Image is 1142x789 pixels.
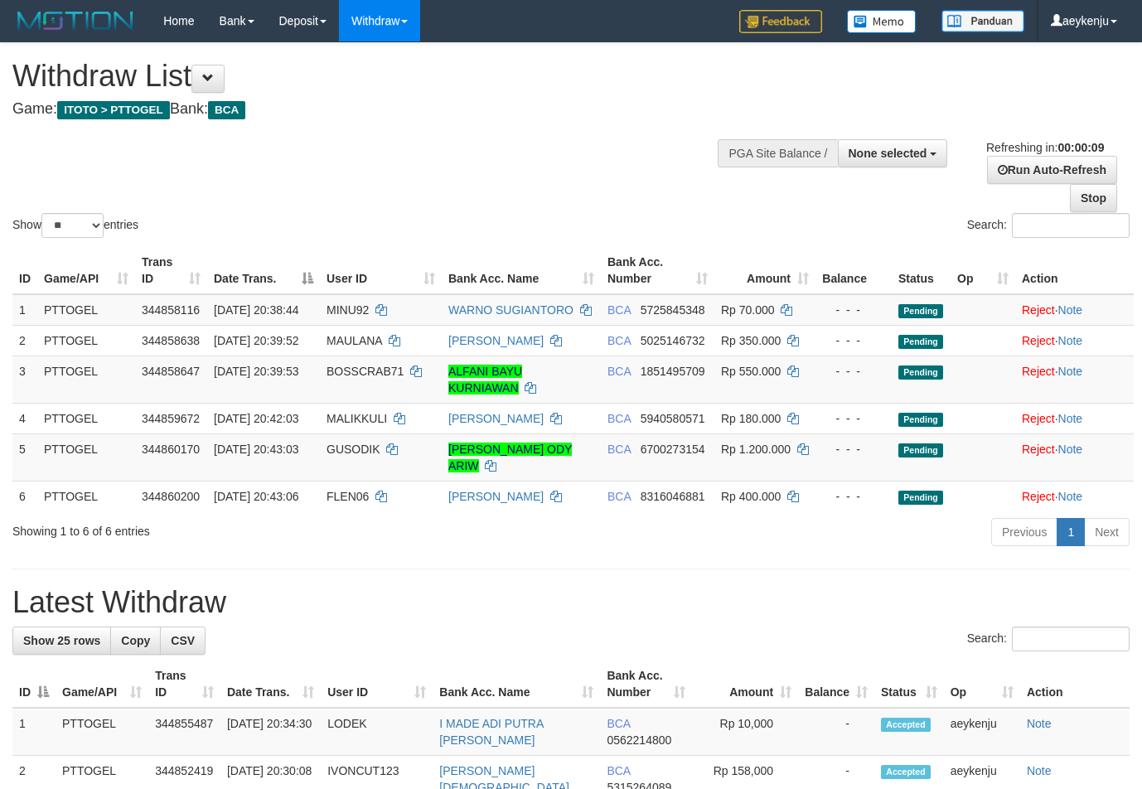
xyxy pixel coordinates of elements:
span: BCA [607,334,631,347]
th: Bank Acc. Name: activate to sort column ascending [442,247,601,294]
label: Search: [967,213,1130,238]
img: MOTION_logo.png [12,8,138,33]
span: Copy 6700273154 to clipboard [641,443,705,456]
th: Game/API: activate to sort column ascending [56,661,148,708]
td: 1 [12,708,56,756]
th: Trans ID: activate to sort column ascending [135,247,207,294]
span: Copy 1851495709 to clipboard [641,365,705,378]
h1: Latest Withdraw [12,586,1130,619]
button: None selected [838,139,948,167]
th: ID [12,247,37,294]
th: User ID: activate to sort column ascending [321,661,433,708]
a: Reject [1022,365,1055,378]
a: Run Auto-Refresh [987,156,1117,184]
span: Pending [898,365,943,380]
span: 344859672 [142,412,200,425]
div: - - - [822,332,885,349]
a: Show 25 rows [12,627,111,655]
td: PTTOGEL [37,403,135,433]
span: Rp 70.000 [721,303,775,317]
a: Next [1084,518,1130,546]
th: Balance [815,247,892,294]
span: Copy 5940580571 to clipboard [641,412,705,425]
th: Date Trans.: activate to sort column descending [207,247,320,294]
h1: Withdraw List [12,60,745,93]
div: - - - [822,302,885,318]
th: Amount: activate to sort column ascending [714,247,815,294]
td: 2 [12,325,37,356]
img: panduan.png [941,10,1024,32]
td: [DATE] 20:34:30 [220,708,321,756]
a: ALFANI BAYU KURNIAWAN [448,365,522,394]
span: MINU92 [327,303,369,317]
div: - - - [822,488,885,505]
span: Rp 550.000 [721,365,781,378]
span: Rp 1.200.000 [721,443,791,456]
span: BCA [607,303,631,317]
td: 6 [12,481,37,511]
th: Status [892,247,951,294]
th: User ID: activate to sort column ascending [320,247,442,294]
span: None selected [849,147,927,160]
span: BCA [607,764,630,777]
span: BCA [208,101,245,119]
img: Feedback.jpg [739,10,822,33]
a: Reject [1022,490,1055,503]
span: Pending [898,304,943,318]
span: [DATE] 20:39:52 [214,334,298,347]
td: PTTOGEL [56,708,148,756]
td: PTTOGEL [37,481,135,511]
div: - - - [822,441,885,457]
span: BCA [607,443,631,456]
span: Accepted [881,718,931,732]
th: Status: activate to sort column ascending [874,661,944,708]
td: aeykenju [944,708,1020,756]
a: Note [1058,365,1083,378]
th: Bank Acc. Number: activate to sort column ascending [600,661,691,708]
td: · [1015,294,1134,326]
label: Search: [967,627,1130,651]
span: BCA [607,490,631,503]
th: Op: activate to sort column ascending [944,661,1020,708]
span: Rp 350.000 [721,334,781,347]
td: 3 [12,356,37,403]
a: [PERSON_NAME] [448,412,544,425]
span: Pending [898,443,943,457]
a: Stop [1070,184,1117,212]
span: Rp 180.000 [721,412,781,425]
span: Accepted [881,765,931,779]
span: Copy 8316046881 to clipboard [641,490,705,503]
span: MALIKKULI [327,412,387,425]
td: · [1015,481,1134,511]
strong: 00:00:09 [1057,141,1104,154]
a: Note [1058,303,1083,317]
span: 344858116 [142,303,200,317]
div: PGA Site Balance / [718,139,837,167]
span: 344858638 [142,334,200,347]
h4: Game: Bank: [12,101,745,118]
td: PTTOGEL [37,433,135,481]
span: BOSSCRAB71 [327,365,404,378]
a: [PERSON_NAME] [448,334,544,347]
td: PTTOGEL [37,325,135,356]
span: [DATE] 20:42:03 [214,412,298,425]
span: [DATE] 20:38:44 [214,303,298,317]
a: Reject [1022,443,1055,456]
td: 5 [12,433,37,481]
span: FLEN06 [327,490,369,503]
span: GUSODIK [327,443,380,456]
span: BCA [607,717,630,730]
span: [DATE] 20:43:06 [214,490,298,503]
div: - - - [822,410,885,427]
div: - - - [822,363,885,380]
span: 344860170 [142,443,200,456]
a: Note [1058,334,1083,347]
span: [DATE] 20:39:53 [214,365,298,378]
input: Search: [1012,627,1130,651]
a: Note [1058,490,1083,503]
td: · [1015,403,1134,433]
span: ITOTO > PTTOGEL [57,101,170,119]
a: Copy [110,627,161,655]
a: Reject [1022,334,1055,347]
th: Date Trans.: activate to sort column ascending [220,661,321,708]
